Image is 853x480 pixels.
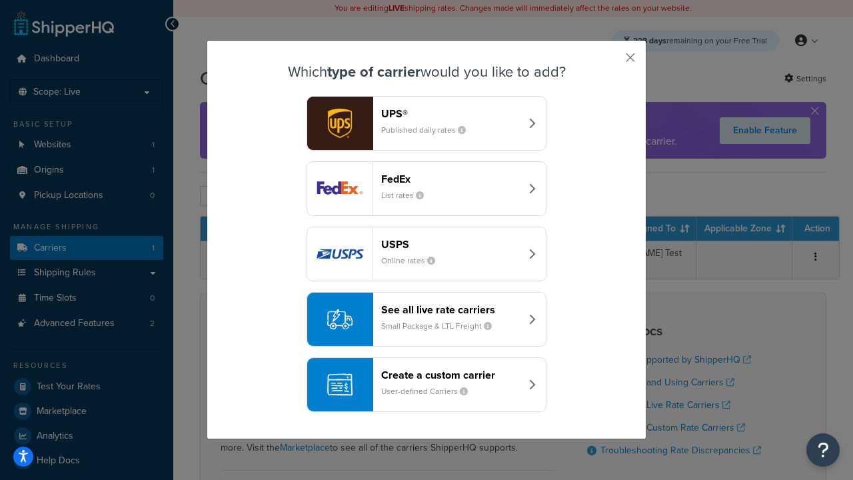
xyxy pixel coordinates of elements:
button: ups logoUPS®Published daily rates [307,96,546,151]
img: icon-carrier-custom-c93b8a24.svg [327,372,353,397]
small: List rates [381,189,434,201]
header: UPS® [381,107,520,120]
strong: type of carrier [327,61,421,83]
header: USPS [381,238,520,251]
header: Create a custom carrier [381,369,520,381]
img: ups logo [307,97,373,150]
button: Open Resource Center [806,433,840,467]
img: fedEx logo [307,162,373,215]
small: Small Package & LTL Freight [381,320,502,332]
img: icon-carrier-liverate-becf4550.svg [327,307,353,332]
header: FedEx [381,173,520,185]
small: User-defined Carriers [381,385,478,397]
h3: Which would you like to add? [241,64,612,80]
button: Create a custom carrierUser-defined Carriers [307,357,546,412]
button: usps logoUSPSOnline rates [307,227,546,281]
img: usps logo [307,227,373,281]
small: Published daily rates [381,124,476,136]
button: See all live rate carriersSmall Package & LTL Freight [307,292,546,347]
button: fedEx logoFedExList rates [307,161,546,216]
header: See all live rate carriers [381,303,520,316]
small: Online rates [381,255,446,267]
